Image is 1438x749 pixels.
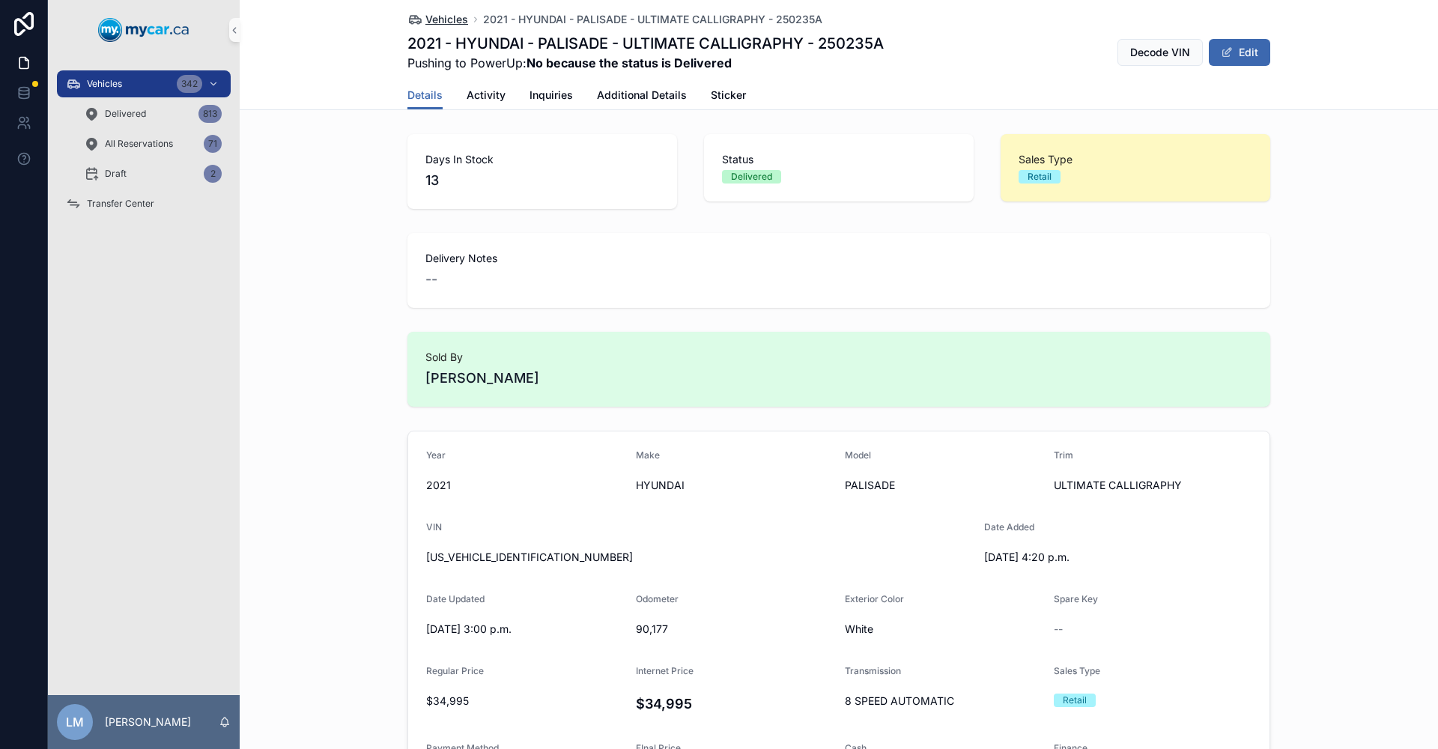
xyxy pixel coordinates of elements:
a: Delivered813 [75,100,231,127]
span: $34,995 [426,694,624,709]
div: 2 [204,165,222,183]
span: -- [1054,622,1063,637]
span: Days In Stock [425,152,659,167]
div: 813 [198,105,222,123]
span: [PERSON_NAME] [425,368,539,389]
span: Sticker [711,88,746,103]
span: Sales Type [1019,152,1252,167]
span: Year [426,449,446,461]
span: Activity [467,88,506,103]
span: 13 [425,170,659,191]
span: Odometer [636,593,679,604]
span: Date Updated [426,593,485,604]
span: Vehicles [87,78,122,90]
span: Status [722,152,956,167]
span: ULTIMATE CALLIGRAPHY [1054,478,1252,493]
a: 2021 - HYUNDAI - PALISADE - ULTIMATE CALLIGRAPHY - 250235A [483,12,822,27]
span: Details [407,88,443,103]
span: 8 SPEED AUTOMATIC [845,694,1042,709]
span: HYUNDAI [636,478,834,493]
a: All Reservations71 [75,130,231,157]
span: 2021 [426,478,624,493]
div: Retail [1063,694,1087,707]
span: Trim [1054,449,1073,461]
button: Edit [1209,39,1270,66]
div: scrollable content [48,60,240,237]
button: Decode VIN [1117,39,1203,66]
span: [DATE] 3:00 p.m. [426,622,624,637]
div: Retail [1028,170,1052,184]
a: Vehicles342 [57,70,231,97]
span: LM [66,713,84,731]
a: Sticker [711,82,746,112]
span: All Reservations [105,138,173,150]
span: [US_VEHICLE_IDENTIFICATION_NUMBER] [426,550,972,565]
img: App logo [98,18,189,42]
span: Internet Price [636,665,694,676]
a: Transfer Center [57,190,231,217]
span: Exterior Color [845,593,904,604]
a: Draft2 [75,160,231,187]
span: Vehicles [425,12,468,27]
span: Model [845,449,871,461]
span: Sold By [425,350,1252,365]
span: Transmission [845,665,901,676]
span: Make [636,449,660,461]
a: Additional Details [597,82,687,112]
span: Transfer Center [87,198,154,210]
span: Inquiries [530,88,573,103]
span: 90,177 [636,622,834,637]
span: PALISADE [845,478,1042,493]
span: Spare Key [1054,593,1098,604]
strong: No because the status is Delivered [527,55,732,70]
span: [DATE] 4:20 p.m. [984,550,1182,565]
a: Activity [467,82,506,112]
div: Delivered [731,170,772,184]
span: -- [425,269,437,290]
h1: 2021 - HYUNDAI - PALISADE - ULTIMATE CALLIGRAPHY - 250235A [407,33,884,54]
a: Inquiries [530,82,573,112]
p: [PERSON_NAME] [105,715,191,730]
h4: $34,995 [636,694,834,714]
span: White [845,622,1042,637]
span: Regular Price [426,665,484,676]
div: 71 [204,135,222,153]
span: Sales Type [1054,665,1100,676]
span: Draft [105,168,127,180]
span: Date Added [984,521,1034,533]
span: Decode VIN [1130,45,1190,60]
span: Pushing to PowerUp: [407,54,884,72]
a: Details [407,82,443,110]
span: Additional Details [597,88,687,103]
span: VIN [426,521,442,533]
a: Vehicles [407,12,468,27]
span: Delivered [105,108,146,120]
span: Delivery Notes [425,251,1252,266]
div: 342 [177,75,202,93]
